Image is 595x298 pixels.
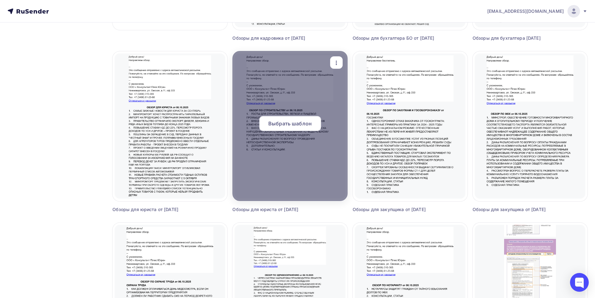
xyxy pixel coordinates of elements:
[487,5,588,18] a: [EMAIL_ADDRESS][DOMAIN_NAME]
[232,35,319,41] div: Обзоры для кадровика от [DATE]
[473,206,559,213] div: Обзоры для закупщика от [DATE]
[487,8,564,14] span: [EMAIL_ADDRESS][DOMAIN_NAME]
[353,206,439,213] div: Обзоры для закупщика от [DATE]
[112,206,199,213] div: Обзоры для юриста от [DATE]
[232,206,319,213] div: Обзоры для юриста от [DATE]
[473,35,559,41] div: Обзоры для бухгалтера [DATE]
[353,35,439,41] div: Обзоры для бухгалтера БО от [DATE]
[268,120,312,127] span: Выбрать шаблон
